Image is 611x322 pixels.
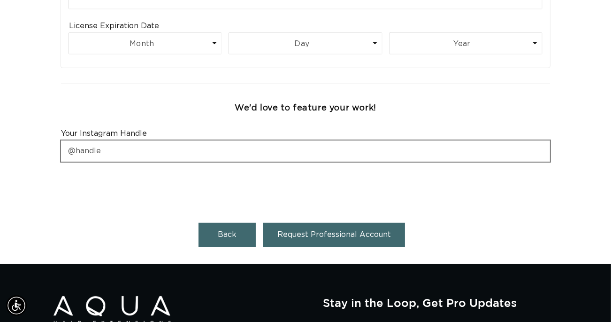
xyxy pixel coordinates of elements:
label: Your Instagram Handle [61,129,147,139]
button: Request Professional Account [263,223,405,247]
button: Back [199,223,256,247]
div: Accessibility Menu [6,295,27,316]
h2: Stay in the Loop, Get Pro Updates [323,296,558,309]
span: Back [218,231,237,238]
label: License Expiration Date [69,21,159,31]
span: Request Professional Account [277,231,391,238]
input: @handle [61,141,550,162]
h3: We'd love to feature your work! [235,103,376,114]
iframe: Chat Widget [487,220,611,322]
